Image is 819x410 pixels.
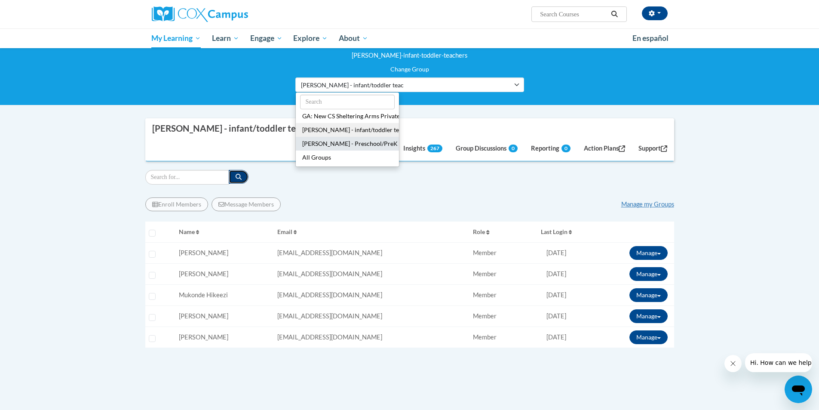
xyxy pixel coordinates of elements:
input: Search Courses [539,9,608,19]
span: [DATE] [546,312,566,320]
span: Explore [293,33,328,43]
img: Cox Campus [152,6,248,22]
button: Email [277,225,466,239]
span: [DATE] [546,291,566,299]
span: Member [473,249,497,256]
span: [PERSON_NAME] [179,270,228,277]
a: Group Discussions0 [449,138,524,161]
span: My Learning [151,33,201,43]
span: [PERSON_NAME] [179,249,228,256]
iframe: Message from company [745,353,812,372]
button: Manage [629,309,668,323]
button: Name [179,225,270,239]
span: [DATE] [546,333,566,341]
label: Change Group [390,65,429,74]
input: Select learner [149,251,156,258]
span: Mukonde Hikeezi [179,291,228,299]
span: [EMAIL_ADDRESS][DOMAIN_NAME] [277,312,382,320]
span: Last Login [541,228,567,235]
a: En español [627,29,674,47]
span: [PERSON_NAME] [179,333,228,341]
button: Manage [629,267,668,281]
button: [PERSON_NAME] - infant/toddler teachers [295,77,524,92]
span: En español [632,34,669,43]
span: About [339,33,368,43]
button: Search [229,170,248,184]
span: Hi. How can we help? [5,6,70,13]
span: [EMAIL_ADDRESS][DOMAIN_NAME] [277,333,382,341]
button: Enroll Members [145,197,208,211]
span: [EMAIL_ADDRESS][DOMAIN_NAME] [277,249,382,256]
a: My Learning [146,28,207,48]
button: Manage [629,288,668,302]
button: Manage [629,246,668,260]
button: Search [608,9,621,19]
span: [EMAIL_ADDRESS][DOMAIN_NAME] [277,270,382,277]
span: Member [473,291,497,299]
a: About [333,28,374,48]
a: Learn [206,28,245,48]
a: Engage [245,28,288,48]
iframe: Button to launch messaging window [785,376,812,403]
button: [PERSON_NAME] - Preschool/PreK [296,137,399,151]
span: 0 [561,145,571,152]
span: Member [473,312,497,320]
span: Member [473,333,497,341]
a: Support [632,138,674,161]
button: All Groups [296,151,399,164]
a: Insights267 [397,138,449,161]
span: 0 [509,145,518,152]
a: Reporting0 [525,138,577,161]
input: Select all users [149,230,156,237]
span: [DATE] [546,270,566,277]
button: GA: New CS Sheltering Arms Private Group [296,109,399,123]
span: Name [179,228,195,235]
span: Learn [212,33,239,43]
input: Select learner [149,314,156,321]
a: Explore [288,28,333,48]
iframe: Close message [724,355,742,372]
button: Message Members [212,197,281,211]
span: Email [277,228,292,235]
input: Search [300,95,395,109]
button: Manage [629,330,668,344]
input: Select learner [149,335,156,342]
a: Action Plans [577,138,632,161]
input: Select learner [149,272,156,279]
button: Role [473,225,519,239]
span: Engage [250,33,282,43]
div: [PERSON_NAME]-infant-toddler-teachers [295,51,524,60]
div: [PERSON_NAME] - infant/toddler teachers [152,123,322,134]
input: Select learner [149,293,156,300]
a: Manage my Groups [621,200,674,208]
span: [DATE] [546,249,566,256]
span: [EMAIL_ADDRESS][DOMAIN_NAME] [277,291,382,299]
button: Last Login [526,225,586,239]
span: [PERSON_NAME] - infant/toddler teachers [301,80,404,89]
div: Main menu [139,28,681,48]
input: Search [145,170,229,185]
button: Account Settings [642,6,668,20]
span: 267 [427,145,442,152]
span: [PERSON_NAME] [179,312,228,320]
span: Role [473,228,485,235]
span: Member [473,270,497,277]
